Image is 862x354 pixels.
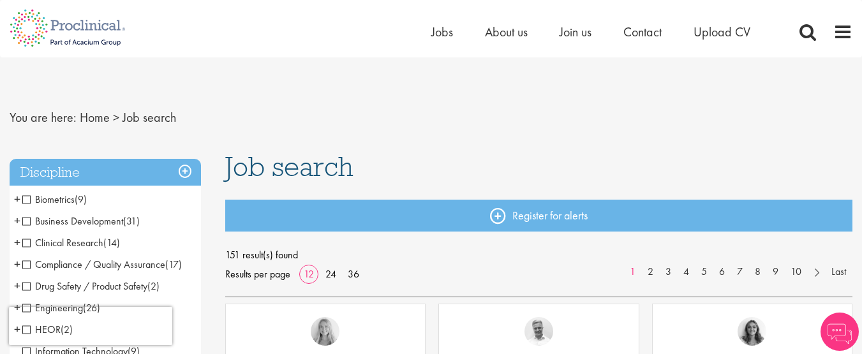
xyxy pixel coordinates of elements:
[22,279,160,293] span: Drug Safety / Product Safety
[10,109,77,126] span: You are here:
[22,214,140,228] span: Business Development
[22,258,165,271] span: Compliance / Quality Assurance
[641,265,660,279] a: 2
[659,265,678,279] a: 3
[431,24,453,40] a: Jobs
[560,24,591,40] a: Join us
[225,265,290,284] span: Results per page
[821,313,859,351] img: Chatbot
[343,267,364,281] a: 36
[103,236,120,249] span: (14)
[80,109,110,126] a: breadcrumb link
[123,214,140,228] span: (31)
[748,265,767,279] a: 8
[784,265,808,279] a: 10
[623,265,642,279] a: 1
[22,193,75,206] span: Biometrics
[22,301,100,314] span: Engineering
[83,301,100,314] span: (26)
[22,301,83,314] span: Engineering
[321,267,341,281] a: 24
[731,265,749,279] a: 7
[713,265,731,279] a: 6
[766,265,785,279] a: 9
[147,279,160,293] span: (2)
[14,276,20,295] span: +
[14,189,20,209] span: +
[623,24,662,40] a: Contact
[22,236,120,249] span: Clinical Research
[14,298,20,317] span: +
[14,254,20,274] span: +
[694,24,750,40] a: Upload CV
[123,109,176,126] span: Job search
[485,24,528,40] a: About us
[738,317,766,346] img: Jackie Cerchio
[677,265,695,279] a: 4
[695,265,713,279] a: 5
[225,149,353,184] span: Job search
[10,159,201,186] h3: Discipline
[225,200,852,232] a: Register for alerts
[225,246,852,265] span: 151 result(s) found
[311,317,339,346] img: Shannon Briggs
[9,307,172,345] iframe: reCAPTCHA
[22,258,182,271] span: Compliance / Quality Assurance
[14,211,20,230] span: +
[22,279,147,293] span: Drug Safety / Product Safety
[165,258,182,271] span: (17)
[299,267,318,281] a: 12
[22,214,123,228] span: Business Development
[825,265,852,279] a: Last
[22,193,87,206] span: Biometrics
[113,109,119,126] span: >
[22,236,103,249] span: Clinical Research
[75,193,87,206] span: (9)
[524,317,553,346] img: Joshua Bye
[14,233,20,252] span: +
